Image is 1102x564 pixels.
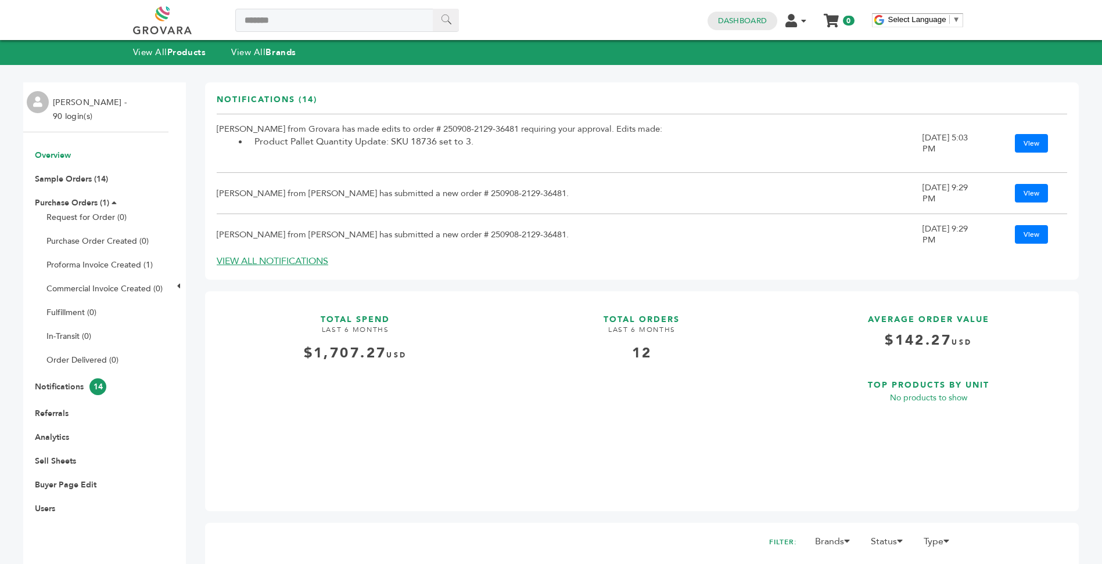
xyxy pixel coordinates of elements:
a: AVERAGE ORDER VALUE $142.27USD [790,303,1067,359]
a: Purchase Order Created (0) [46,236,149,247]
a: View [1015,184,1048,203]
span: 0 [843,16,854,26]
span: Select Language [888,15,946,24]
div: [DATE] 9:29 PM [922,182,969,204]
a: Sample Orders (14) [35,173,108,185]
li: Brands [809,534,863,554]
h3: TOP PRODUCTS BY UNIT [790,368,1067,391]
h4: LAST 6 MONTHS [217,325,494,344]
a: Buyer Page Edit [35,479,96,490]
a: Select Language​ [888,15,960,24]
h3: TOTAL SPEND [217,303,494,326]
h2: FILTER: [769,534,797,550]
div: 12 [503,344,780,363]
a: Commercial Invoice Created (0) [46,283,163,294]
a: In-Transit (0) [46,331,91,342]
li: Product Pallet Quantity Update: SKU 18736 set to 3. [249,135,923,149]
a: View [1015,134,1048,153]
h4: $142.27 [790,331,1067,359]
li: [PERSON_NAME] - 90 login(s) [53,96,130,124]
a: Overview [35,150,71,161]
a: Users [35,503,55,514]
span: USD [952,338,972,347]
a: My Cart [824,10,838,23]
a: Dashboard [718,16,767,26]
div: $1,707.27 [217,344,494,363]
span: ▼ [953,15,960,24]
h4: LAST 6 MONTHS [503,325,780,344]
h3: AVERAGE ORDER VALUE [790,303,1067,326]
span: USD [386,350,407,360]
a: Order Delivered (0) [46,355,119,366]
span: 14 [89,378,106,395]
img: profile.png [27,91,49,113]
td: [PERSON_NAME] from [PERSON_NAME] has submitted a new order # 250908-2129-36481. [217,214,922,255]
a: Fulfillment (0) [46,307,96,318]
a: Analytics [35,432,69,443]
h3: Notifications (14) [217,94,317,114]
td: [PERSON_NAME] from [PERSON_NAME] has submitted a new order # 250908-2129-36481. [217,173,922,214]
a: Referrals [35,408,69,419]
a: TOP PRODUCTS BY UNIT No products to show [790,368,1067,490]
a: View AllBrands [231,46,296,58]
a: View [1015,225,1048,244]
a: Notifications14 [35,381,106,392]
h3: TOTAL ORDERS [503,303,780,326]
a: Sell Sheets [35,455,76,467]
li: Status [865,534,916,554]
input: Search a product or brand... [235,9,459,32]
div: [DATE] 9:29 PM [922,223,969,245]
li: Type [918,534,962,554]
a: Request for Order (0) [46,212,127,223]
strong: Brands [265,46,296,58]
td: [PERSON_NAME] from Grovara has made edits to order # 250908-2129-36481 requiring your approval. E... [217,114,922,173]
a: VIEW ALL NOTIFICATIONS [217,255,328,267]
p: No products to show [790,391,1067,405]
a: View AllProducts [133,46,206,58]
strong: Products [167,46,206,58]
a: Purchase Orders (1) [35,197,109,208]
a: Proforma Invoice Created (1) [46,259,153,270]
a: TOTAL ORDERS LAST 6 MONTHS 12 [503,303,780,491]
a: TOTAL SPEND LAST 6 MONTHS $1,707.27USD [217,303,494,491]
div: [DATE] 5:03 PM [922,132,969,154]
